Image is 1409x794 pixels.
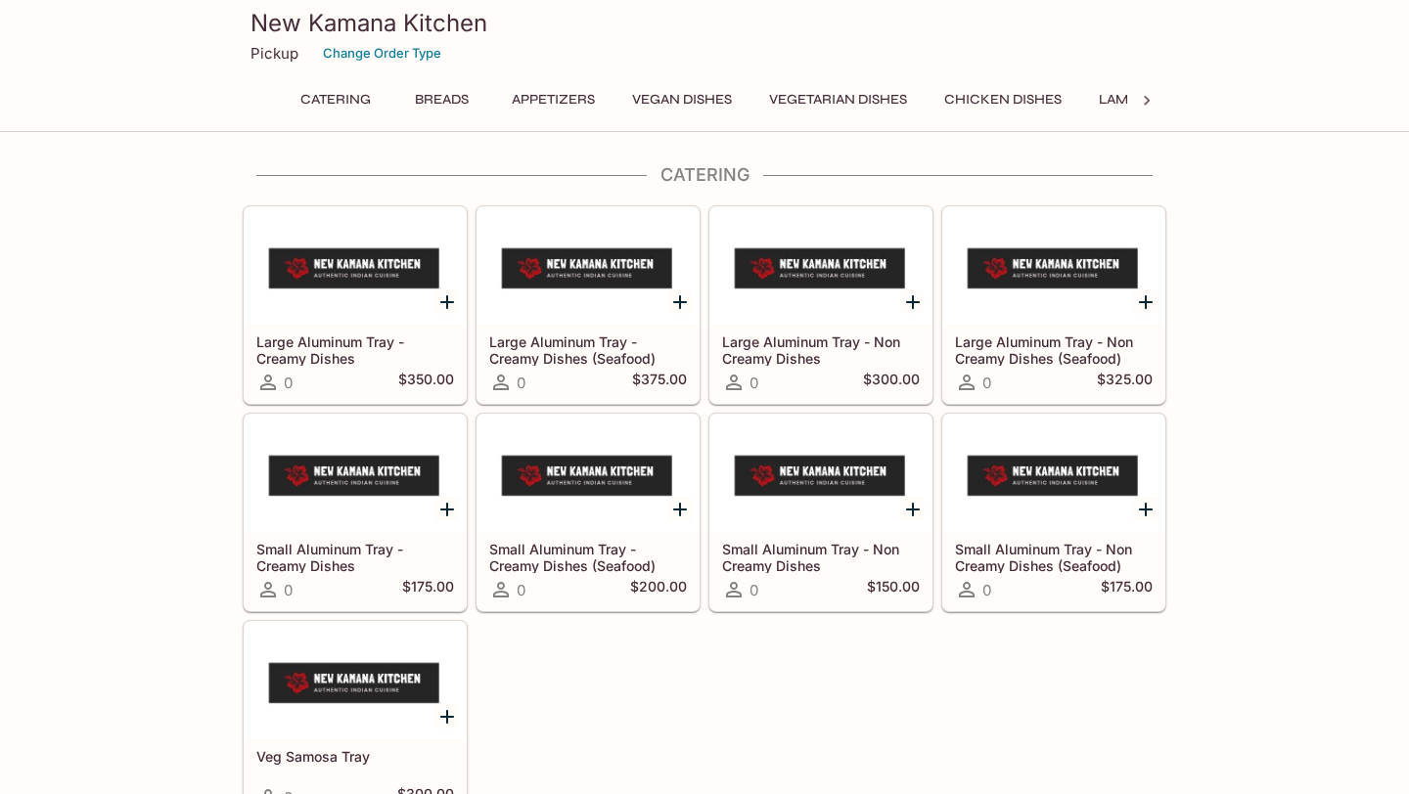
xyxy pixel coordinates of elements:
[284,374,293,392] span: 0
[256,333,454,366] h5: Large Aluminum Tray - Creamy Dishes
[1088,86,1200,113] button: Lamb Dishes
[256,748,454,765] h5: Veg Samosa Tray
[750,374,758,392] span: 0
[1133,289,1158,314] button: Add Large Aluminum Tray - Non Creamy Dishes (Seafood)
[477,207,699,325] div: Large Aluminum Tray - Creamy Dishes (Seafood)
[709,414,932,611] a: Small Aluminum Tray - Non Creamy Dishes0$150.00
[900,289,925,314] button: Add Large Aluminum Tray - Non Creamy Dishes
[667,497,692,521] button: Add Small Aluminum Tray - Creamy Dishes (Seafood)
[955,541,1153,573] h5: Small Aluminum Tray - Non Creamy Dishes (Seafood)
[243,164,1166,186] h4: Catering
[284,581,293,599] span: 0
[501,86,606,113] button: Appetizers
[489,541,687,573] h5: Small Aluminum Tray - Creamy Dishes (Seafood)
[477,415,699,532] div: Small Aluminum Tray - Creamy Dishes (Seafood)
[630,578,687,601] h5: $200.00
[245,415,466,532] div: Small Aluminum Tray - Creamy Dishes
[256,541,454,573] h5: Small Aluminum Tray - Creamy Dishes
[758,86,918,113] button: Vegetarian Dishes
[709,206,932,404] a: Large Aluminum Tray - Non Creamy Dishes0$300.00
[477,206,700,404] a: Large Aluminum Tray - Creamy Dishes (Seafood)0$375.00
[397,86,485,113] button: Breads
[1133,497,1158,521] button: Add Small Aluminum Tray - Non Creamy Dishes (Seafood)
[244,414,467,611] a: Small Aluminum Tray - Creamy Dishes0$175.00
[434,704,459,728] button: Add Veg Samosa Tray
[1097,371,1153,394] h5: $325.00
[250,44,298,63] p: Pickup
[750,581,758,599] span: 0
[722,333,920,366] h5: Large Aluminum Tray - Non Creamy Dishes
[942,206,1165,404] a: Large Aluminum Tray - Non Creamy Dishes (Seafood)0$325.00
[722,541,920,573] h5: Small Aluminum Tray - Non Creamy Dishes
[943,207,1164,325] div: Large Aluminum Tray - Non Creamy Dishes (Seafood)
[982,581,991,599] span: 0
[1101,578,1153,601] h5: $175.00
[942,414,1165,611] a: Small Aluminum Tray - Non Creamy Dishes (Seafood)0$175.00
[314,38,450,68] button: Change Order Type
[933,86,1072,113] button: Chicken Dishes
[402,578,454,601] h5: $175.00
[900,497,925,521] button: Add Small Aluminum Tray - Non Creamy Dishes
[621,86,743,113] button: Vegan Dishes
[667,289,692,314] button: Add Large Aluminum Tray - Creamy Dishes (Seafood)
[434,497,459,521] button: Add Small Aluminum Tray - Creamy Dishes
[867,578,920,601] h5: $150.00
[245,622,466,739] div: Veg Samosa Tray
[434,289,459,314] button: Add Large Aluminum Tray - Creamy Dishes
[477,414,700,611] a: Small Aluminum Tray - Creamy Dishes (Seafood)0$200.00
[863,371,920,394] h5: $300.00
[943,415,1164,532] div: Small Aluminum Tray - Non Creamy Dishes (Seafood)
[632,371,687,394] h5: $375.00
[517,581,525,599] span: 0
[489,333,687,366] h5: Large Aluminum Tray - Creamy Dishes (Seafood)
[244,206,467,404] a: Large Aluminum Tray - Creamy Dishes0$350.00
[517,374,525,392] span: 0
[982,374,991,392] span: 0
[245,207,466,325] div: Large Aluminum Tray - Creamy Dishes
[710,207,932,325] div: Large Aluminum Tray - Non Creamy Dishes
[398,371,454,394] h5: $350.00
[710,415,932,532] div: Small Aluminum Tray - Non Creamy Dishes
[955,333,1153,366] h5: Large Aluminum Tray - Non Creamy Dishes (Seafood)
[250,8,1159,38] h3: New Kamana Kitchen
[290,86,382,113] button: Catering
